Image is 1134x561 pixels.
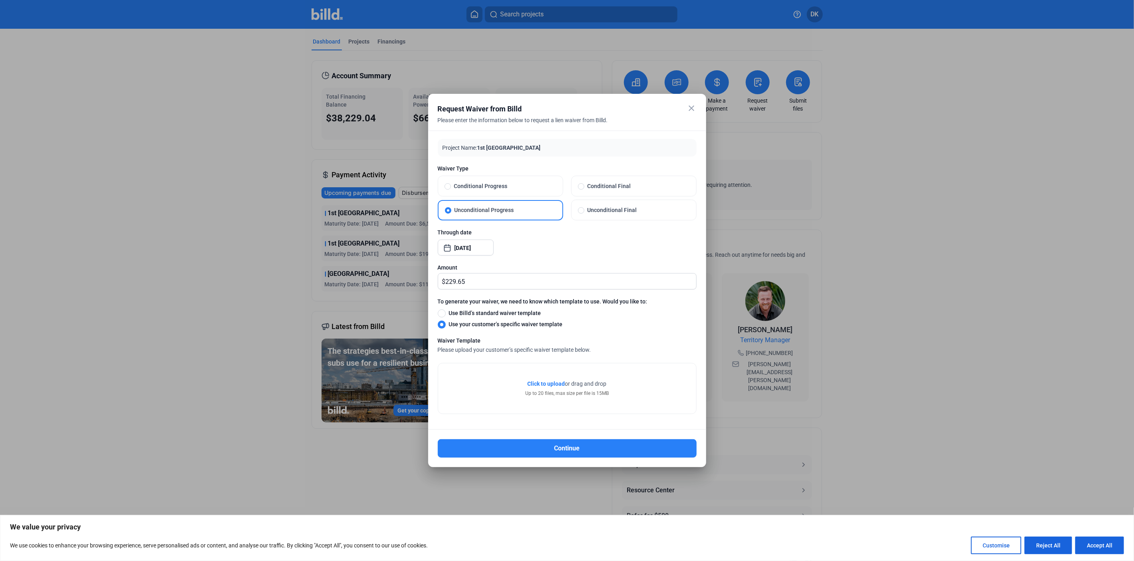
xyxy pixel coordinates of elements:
span: Please upload your customer’s specific waiver template below. [438,347,591,353]
span: Waiver Type [438,165,697,172]
span: Conditional Final [584,182,690,190]
span: Unconditional Progress [451,206,556,214]
label: To generate your waiver, we need to know which template to use. Would you like to: [438,297,697,309]
button: Continue [438,439,697,458]
div: Request Waiver from Billd [438,103,677,115]
button: Customise [971,537,1021,554]
span: $ [438,274,446,287]
p: We value your privacy [10,522,1124,532]
div: Waiver Template [438,337,697,347]
span: Click to upload [528,381,565,387]
div: Please enter the information below to request a lien waiver from Billd. [438,116,677,134]
span: Use your customer’s specific waiver template [446,320,563,328]
div: Through date [438,228,697,236]
mat-icon: close [687,103,697,113]
div: Amount [438,264,697,272]
input: Select date [455,243,489,253]
span: Unconditional Final [584,206,690,214]
span: Conditional Progress [451,182,556,190]
div: Up to 20 files, max size per file is 15MB [525,390,609,397]
span: Project Name: [443,145,477,151]
span: 1st [GEOGRAPHIC_DATA] [477,145,541,151]
input: 0.00 [446,274,696,289]
span: Use Billd’s standard waiver template [446,309,541,317]
p: We use cookies to enhance your browsing experience, serve personalised ads or content, and analys... [10,541,428,550]
button: Accept All [1075,537,1124,554]
button: Reject All [1025,537,1072,554]
button: Open calendar [443,240,451,248]
span: or drag and drop [565,380,607,388]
